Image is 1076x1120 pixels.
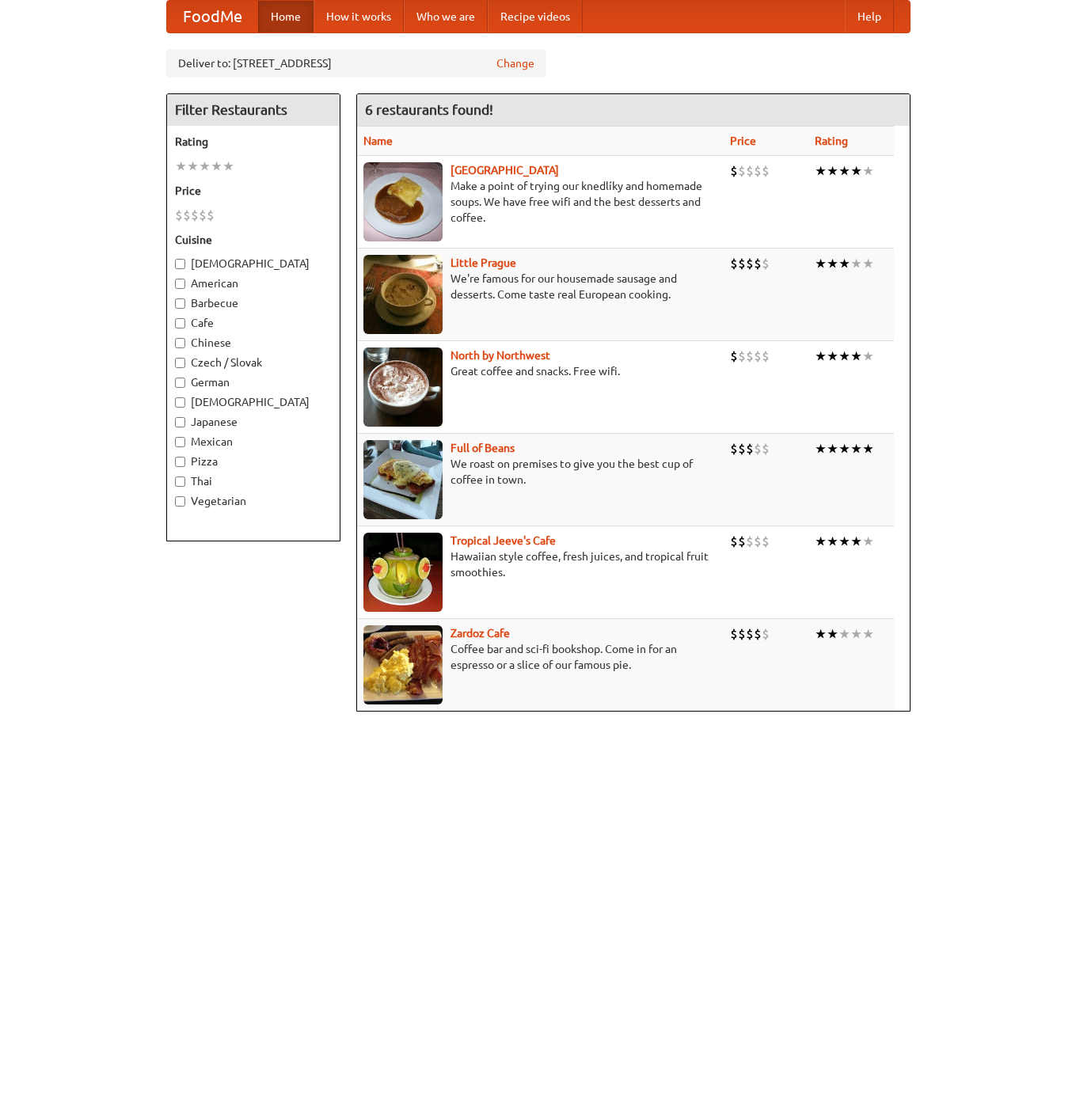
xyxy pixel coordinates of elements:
li: ★ [815,347,827,365]
li: $ [738,440,746,457]
input: Thai [175,476,185,487]
li: $ [730,533,738,550]
a: How it works [314,1,404,32]
li: $ [754,347,762,365]
li: ★ [827,440,838,457]
li: ★ [827,533,838,550]
li: ★ [862,625,874,643]
li: ★ [862,440,874,457]
li: ★ [187,158,199,175]
p: We're famous for our housemade sausage and desserts. Come taste real European cooking. [363,271,718,302]
li: $ [183,207,191,224]
li: ★ [862,162,874,180]
li: $ [762,162,770,180]
li: ★ [862,255,874,272]
li: ★ [850,625,862,643]
li: ★ [211,158,222,175]
li: ★ [815,440,827,457]
a: Home [258,1,314,32]
li: ★ [815,255,827,272]
input: Pizza [175,457,185,467]
img: czechpoint.jpg [363,162,443,241]
a: FoodMe [167,1,258,32]
li: ★ [862,533,874,550]
input: [DEMOGRAPHIC_DATA] [175,397,185,408]
a: Tropical Jeeve's Cafe [451,534,556,547]
a: Rating [815,135,848,147]
li: $ [738,255,746,272]
p: Coffee bar and sci-fi bookshop. Come in for an espresso or a slice of our famous pie. [363,641,718,673]
li: $ [762,533,770,550]
input: Barbecue [175,298,185,309]
li: $ [730,347,738,365]
li: $ [191,207,199,224]
li: ★ [815,625,827,643]
a: Recipe videos [488,1,583,32]
div: Deliver to: [STREET_ADDRESS] [166,49,546,78]
li: $ [738,533,746,550]
p: Make a point of trying our knedlíky and homemade soups. We have free wifi and the best desserts a... [363,178,718,226]
li: $ [754,255,762,272]
label: Pizza [175,454,332,469]
li: $ [199,207,207,224]
li: $ [754,625,762,643]
li: ★ [850,162,862,180]
li: ★ [850,347,862,365]
a: Full of Beans [451,442,515,454]
label: German [175,374,332,390]
li: $ [207,207,215,224]
label: American [175,275,332,291]
li: ★ [838,255,850,272]
input: Cafe [175,318,185,328]
li: $ [746,255,754,272]
li: $ [762,440,770,457]
h4: Filter Restaurants [167,94,340,126]
label: Czech / Slovak [175,355,332,370]
img: north.jpg [363,347,443,427]
img: zardoz.jpg [363,625,443,704]
img: beans.jpg [363,440,443,519]
input: [DEMOGRAPHIC_DATA] [175,259,185,269]
li: $ [730,625,738,643]
li: $ [738,347,746,365]
a: Help [845,1,894,32]
li: $ [746,533,754,550]
li: $ [746,347,754,365]
li: $ [738,162,746,180]
p: We roast on premises to give you the best cup of coffee in town. [363,456,718,488]
label: Barbecue [175,295,332,311]
li: $ [754,440,762,457]
p: Great coffee and snacks. Free wifi. [363,363,718,379]
li: ★ [815,162,827,180]
li: $ [175,207,183,224]
li: $ [730,440,738,457]
a: Name [363,135,393,147]
li: ★ [827,162,838,180]
li: ★ [838,533,850,550]
li: $ [762,625,770,643]
li: ★ [850,255,862,272]
li: ★ [827,625,838,643]
li: ★ [838,162,850,180]
li: ★ [838,625,850,643]
li: ★ [199,158,211,175]
a: Who we are [404,1,488,32]
a: North by Northwest [451,349,550,362]
a: Zardoz Cafe [451,627,510,640]
label: Vegetarian [175,493,332,509]
li: $ [730,162,738,180]
label: Japanese [175,414,332,430]
input: Vegetarian [175,496,185,507]
li: $ [762,255,770,272]
li: $ [746,162,754,180]
li: $ [754,533,762,550]
li: ★ [862,347,874,365]
li: $ [754,162,762,180]
a: [GEOGRAPHIC_DATA] [451,164,559,177]
label: Chinese [175,335,332,351]
input: Mexican [175,437,185,447]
